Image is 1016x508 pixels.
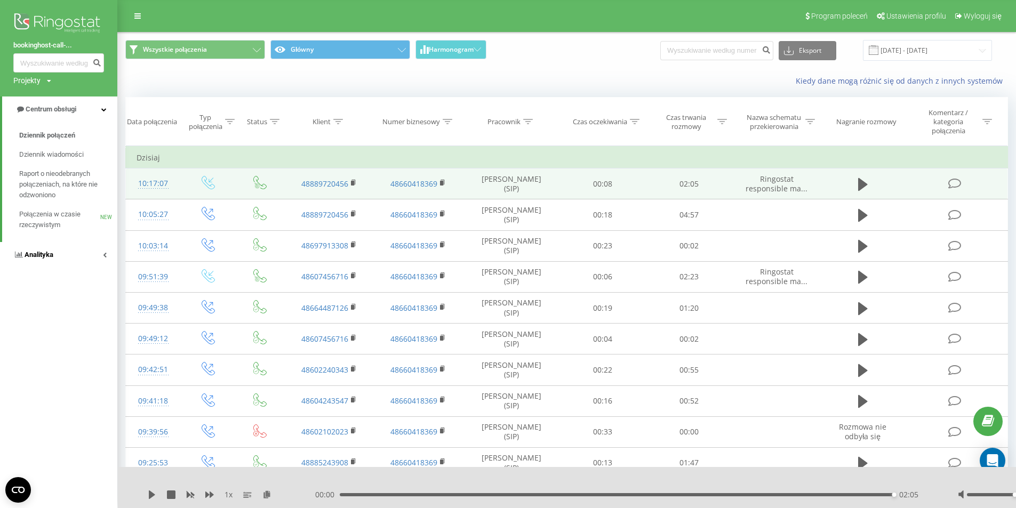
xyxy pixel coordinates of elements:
a: 48660418369 [390,365,437,375]
td: 00:33 [559,416,645,447]
span: Ustawienia profilu [886,12,946,20]
td: [PERSON_NAME] (SIP) [463,293,559,324]
td: 00:23 [559,230,645,261]
td: 00:04 [559,324,645,354]
img: Ringostat logo [13,11,104,37]
input: Wyszukiwanie według numeru [13,53,104,72]
td: [PERSON_NAME] (SIP) [463,416,559,447]
div: Accessibility label [892,493,896,497]
td: 00:22 [559,354,645,385]
input: Wyszukiwanie według numeru [660,41,773,60]
td: 00:06 [559,261,645,292]
div: 09:49:38 [137,297,170,318]
span: Centrum obsługi [26,105,76,113]
td: 00:00 [646,416,732,447]
td: [PERSON_NAME] (SIP) [463,324,559,354]
span: 1 x [225,489,233,500]
div: 09:42:51 [137,359,170,380]
a: 48885243908 [301,457,348,467]
a: Połączenia w czasie rzeczywistymNEW [19,205,117,235]
td: 02:05 [646,168,732,199]
span: Rozmowa nie odbyła się [839,422,886,441]
td: [PERSON_NAME] (SIP) [463,199,559,230]
td: 04:57 [646,199,732,230]
div: Klient [313,117,331,126]
td: 00:18 [559,199,645,230]
span: Dziennik połączeń [19,130,75,141]
button: Główny [270,40,410,59]
td: [PERSON_NAME] (SIP) [463,385,559,416]
span: Harmonogram [429,46,474,53]
div: Status [247,117,267,126]
div: 09:39:56 [137,422,170,442]
td: [PERSON_NAME] (SIP) [463,168,559,199]
td: 01:20 [646,293,732,324]
span: Ringostat responsible ma... [746,267,807,286]
a: 48664487126 [301,303,348,313]
span: Połączenia w czasie rzeczywistym [19,209,100,230]
div: 09:51:39 [137,267,170,287]
div: Data połączenia [127,117,177,126]
a: Dziennik połączeń [19,126,117,145]
div: 10:03:14 [137,236,170,256]
a: Raport o nieodebranych połączeniach, na które nie odzwoniono [19,164,117,205]
div: 09:49:12 [137,328,170,349]
a: Dziennik wiadomości [19,145,117,164]
button: Eksport [779,41,836,60]
td: 00:16 [559,385,645,416]
div: Pracownik [487,117,521,126]
a: 48660418369 [390,426,437,437]
td: 00:02 [646,230,732,261]
button: Open CMP widget [5,477,31,503]
td: [PERSON_NAME] (SIP) [463,447,559,478]
span: Analityka [25,251,53,259]
a: 48607456716 [301,271,348,281]
td: 00:02 [646,324,732,354]
td: [PERSON_NAME] (SIP) [463,354,559,385]
a: 48889720456 [301,179,348,189]
div: Komentarz / kategoria połączenia [917,108,980,135]
a: 48660418369 [390,334,437,344]
div: Nazwa schematu przekierowania [746,113,803,131]
a: 48604243547 [301,396,348,406]
a: bookinghost-call-... [13,40,104,51]
td: [PERSON_NAME] (SIP) [463,230,559,261]
div: 10:05:27 [137,204,170,225]
span: Raport o nieodebranych połączeniach, na które nie odzwoniono [19,168,112,200]
a: 48607456716 [301,334,348,344]
a: 48697913308 [301,240,348,251]
span: Dziennik wiadomości [19,149,84,160]
div: Open Intercom Messenger [980,448,1005,473]
td: 02:23 [646,261,732,292]
div: 09:41:18 [137,391,170,412]
div: Typ połączenia [189,113,222,131]
div: Projekty [13,75,41,86]
span: Program poleceń [811,12,868,20]
span: Wyloguj się [964,12,1002,20]
a: 48660418369 [390,179,437,189]
a: 48660418369 [390,209,437,220]
a: 48602240343 [301,365,348,375]
td: 00:08 [559,168,645,199]
a: Kiedy dane mogą różnić się od danych z innych systemów [796,76,1008,86]
button: Wszystkie połączenia [125,40,265,59]
td: 01:47 [646,447,732,478]
div: Czas oczekiwania [573,117,627,126]
span: Wszystkie połączenia [143,45,207,54]
a: 48889720456 [301,209,348,220]
a: 48660418369 [390,303,437,313]
a: Centrum obsługi [2,96,117,122]
span: 02:05 [899,489,918,500]
td: 00:52 [646,385,732,416]
td: 00:55 [646,354,732,385]
div: 10:17:07 [137,173,170,194]
div: Czas trwania rozmowy [658,113,715,131]
td: [PERSON_NAME] (SIP) [463,261,559,292]
a: 48660418369 [390,240,437,251]
div: Nagranie rozmowy [836,117,897,126]
a: 48660418369 [390,396,437,406]
a: 48660418369 [390,271,437,281]
a: 48602102023 [301,426,348,437]
td: Dzisiaj [126,147,1008,168]
td: 00:19 [559,293,645,324]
